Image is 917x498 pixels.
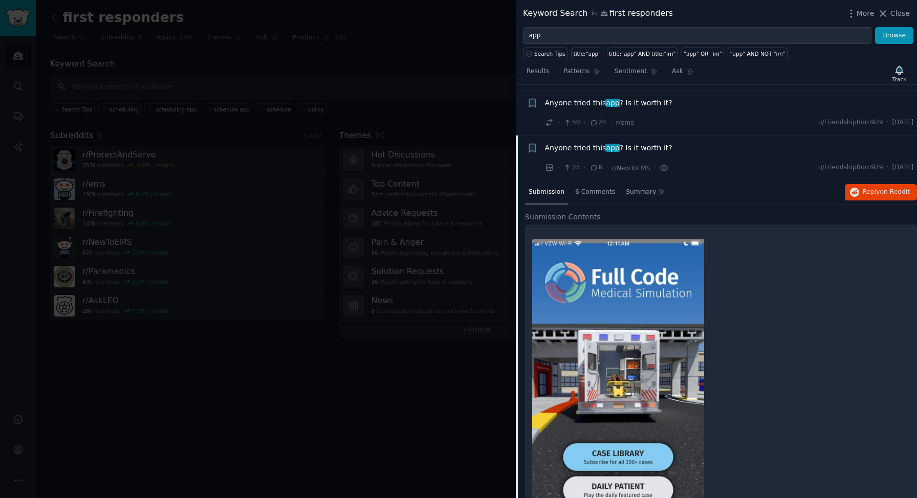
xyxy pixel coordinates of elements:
[523,27,871,44] input: Try a keyword related to your business
[605,99,621,107] span: app
[875,27,913,44] button: Browse
[845,184,917,200] button: Replyon Reddit
[612,165,650,172] span: r/NewToEMS
[545,98,672,108] a: Anyone tried thisapp? Is it worth it?
[557,163,559,173] span: ·
[846,8,875,19] button: More
[818,118,883,127] span: u/FriendshipBorn929
[606,163,608,173] span: ·
[575,188,615,197] span: 6 Comments
[611,63,661,84] a: Sentiment
[863,188,910,197] span: Reply
[527,67,549,76] span: Results
[534,50,565,57] span: Search Tips
[730,50,785,57] div: "app" AND NOT "im"
[892,163,913,172] span: [DATE]
[615,67,647,76] span: Sentiment
[545,98,672,108] span: Anyone tried this ? Is it worth it?
[892,76,906,83] div: Track
[523,63,553,84] a: Results
[584,163,586,173] span: ·
[589,118,606,127] span: 24
[668,63,697,84] a: Ask
[890,8,910,19] span: Close
[887,163,889,172] span: ·
[610,117,612,128] span: ·
[626,188,656,197] span: Summary
[878,8,910,19] button: Close
[672,67,683,76] span: Ask
[609,50,675,57] div: title:"app" AND title:"im"
[892,118,913,127] span: [DATE]
[571,48,603,59] a: title:"app"
[728,48,788,59] a: "app" AND NOT "im"
[857,8,875,19] span: More
[574,50,601,57] div: title:"app"
[545,143,672,153] a: Anyone tried thisapp? Is it worth it?
[529,188,564,197] span: Submission
[589,163,602,172] span: 6
[563,163,580,172] span: 25
[607,48,678,59] a: title:"app" AND title:"im"
[557,117,559,128] span: ·
[605,144,621,152] span: app
[682,48,724,59] a: "app" OR "im"
[654,163,656,173] span: ·
[880,188,910,195] span: on Reddit
[545,143,672,153] span: Anyone tried this ? Is it worth it?
[563,67,589,76] span: Patterns
[616,119,634,126] span: r/ems
[560,63,603,84] a: Patterns
[584,117,586,128] span: ·
[523,7,673,20] div: Keyword Search first responders
[887,118,889,127] span: ·
[523,48,567,59] button: Search Tips
[525,212,601,222] span: Submission Contents
[591,9,597,18] span: in
[818,163,883,172] span: u/FriendshipBorn929
[684,50,722,57] div: "app" OR "im"
[889,63,910,84] button: Track
[563,118,580,127] span: 50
